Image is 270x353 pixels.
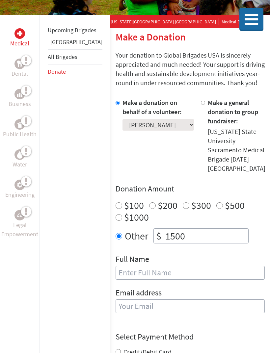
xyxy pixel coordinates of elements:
[14,119,25,130] div: Public Health
[125,228,148,243] label: Other
[14,210,25,220] div: Legal Empowerment
[158,199,177,212] label: $200
[17,31,22,36] img: Medical
[48,53,77,61] a: All Brigades
[17,182,22,188] img: Engineering
[17,91,22,97] img: Business
[5,190,35,199] p: Engineering
[3,130,37,139] p: Public Health
[10,28,29,48] a: MedicalMedical
[17,213,22,217] img: Legal Empowerment
[14,59,25,69] div: Dental
[48,68,66,75] a: Donate
[48,64,102,79] li: Donate
[17,151,22,158] img: Water
[116,332,265,342] h4: Select Payment Method
[9,89,31,109] a: BusinessBusiness
[1,220,38,239] p: Legal Empowerment
[14,89,25,99] div: Business
[13,160,27,169] p: Water
[124,211,149,223] label: $1000
[1,210,38,239] a: Legal EmpowermentLegal Empowerment
[12,59,28,78] a: DentalDental
[225,199,245,212] label: $500
[116,184,265,194] h4: Donation Amount
[116,31,265,43] h2: Make a Donation
[116,299,265,313] input: Your Email
[116,266,265,280] input: Enter Full Name
[14,28,25,39] div: Medical
[10,39,29,48] p: Medical
[122,98,182,116] label: Make a donation on behalf of a volunteer:
[111,18,219,25] a: [US_STATE][GEOGRAPHIC_DATA] [GEOGRAPHIC_DATA]
[48,49,102,64] li: All Brigades
[116,51,265,88] p: Your donation to Global Brigades USA is sincerely appreciated and much needed! Your support is dr...
[5,180,35,199] a: EngineeringEngineering
[50,38,102,46] a: [GEOGRAPHIC_DATA]
[154,229,164,243] div: $
[101,18,254,25] div: Medical Brigades
[12,69,28,78] p: Dental
[164,229,248,243] input: Enter Amount
[14,180,25,190] div: Engineering
[3,119,37,139] a: Public HealthPublic Health
[208,98,258,125] label: Make a general donation to group fundraiser:
[48,23,102,38] li: Upcoming Brigades
[13,149,27,169] a: WaterWater
[124,199,144,212] label: $100
[9,99,31,109] p: Business
[17,61,22,67] img: Dental
[48,38,102,49] li: Greece
[191,199,211,212] label: $300
[116,288,162,299] label: Email address
[17,121,22,128] img: Public Health
[14,149,25,160] div: Water
[48,26,96,34] a: Upcoming Brigades
[116,254,149,266] label: Full Name
[208,127,265,173] div: [US_STATE] State University Sacramento Medical Brigade [DATE] [GEOGRAPHIC_DATA]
